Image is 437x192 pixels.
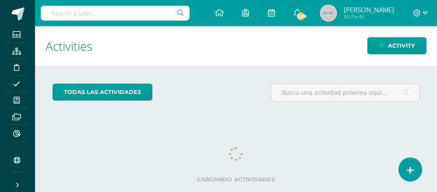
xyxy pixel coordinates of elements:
input: Search a user… [41,6,190,21]
label: Cargando actividades [53,176,419,183]
input: Busca una actividad próxima aquí... [271,84,419,101]
span: Activity [388,38,415,54]
h1: Activities [46,26,426,66]
img: 45x45 [320,4,337,22]
a: todas las Actividades [53,84,152,101]
span: Mi Perfil [344,13,394,21]
span: 1366 [296,11,306,21]
span: [PERSON_NAME] [344,5,394,14]
a: Activity [367,37,426,54]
